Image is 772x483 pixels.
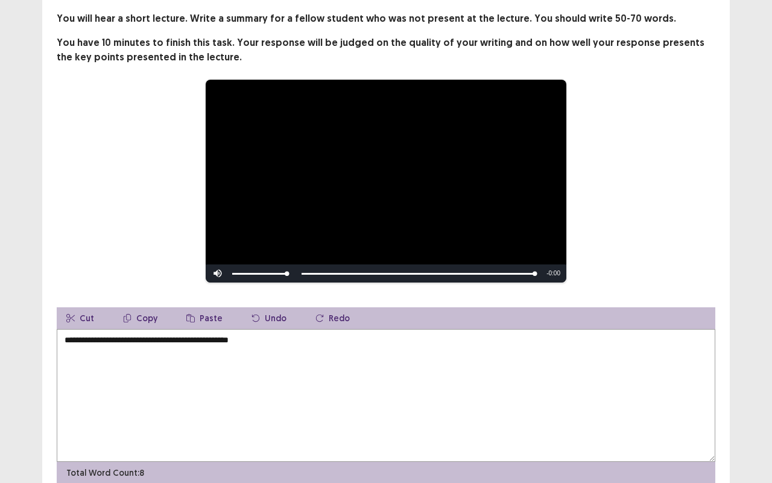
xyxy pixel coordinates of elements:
p: Total Word Count: 8 [66,467,144,479]
p: You will hear a short lecture. Write a summary for a fellow student who was not present at the le... [57,11,715,26]
span: 0:00 [549,270,560,277]
button: Redo [306,307,359,329]
button: Cut [57,307,104,329]
button: Copy [113,307,167,329]
button: Mute [206,264,230,283]
button: Paste [177,307,232,329]
span: - [546,270,548,277]
div: Video Player [206,80,566,283]
button: Undo [242,307,296,329]
div: Volume Level [232,273,287,275]
p: You have 10 minutes to finish this task. Your response will be judged on the quality of your writ... [57,36,715,65]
